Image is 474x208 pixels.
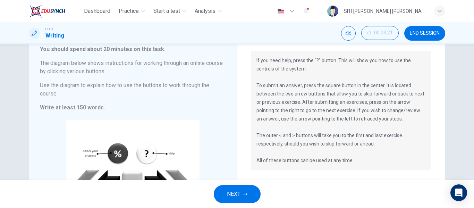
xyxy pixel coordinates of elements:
img: en [277,9,285,14]
button: Analysis [192,5,225,17]
h1: Writing [45,32,64,40]
img: EduSynch logo [29,4,65,18]
span: 00:03:21 [374,30,393,36]
button: END SESSION [404,26,445,41]
span: END SESSION [410,31,440,36]
span: Practice [119,7,139,15]
p: The buttons above will allow you to work through the course. To check your progress, click on the... [256,6,426,165]
div: Mute [341,26,356,41]
span: Dashboard [84,7,110,15]
button: Dashboard [81,5,113,17]
div: Open Intercom Messenger [450,184,467,201]
h6: Use the diagram to explain how to use the buttons to work through the course. [40,81,226,98]
h6: The diagram below shows instructions for working through an online course by clicking various but... [40,59,226,76]
button: Practice [116,5,148,17]
strong: Write at least 150 words. [40,104,105,111]
span: Analysis [195,7,215,15]
h6: You should spend about 20 minutes on this task. [40,45,226,53]
img: Profile picture [327,6,338,17]
div: Hide [361,26,399,41]
button: Start a test [151,5,189,17]
span: Start a test [153,7,180,15]
button: 00:03:21 [361,26,399,40]
span: CEFR [45,27,53,32]
a: EduSynch logo [29,4,81,18]
div: SITI [PERSON_NAME] [PERSON_NAME] [344,7,426,15]
span: NEXT [227,189,240,199]
button: NEXT [214,185,261,203]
